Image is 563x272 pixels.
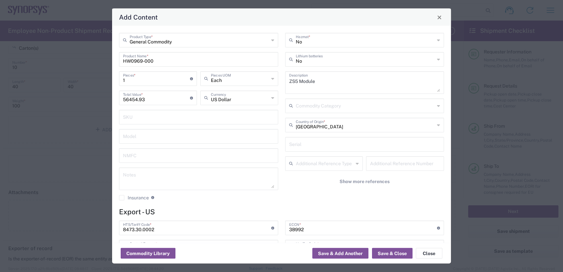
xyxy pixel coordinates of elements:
[372,248,412,259] button: Save & Close
[119,208,444,216] h4: Export - US
[340,178,390,185] span: Show more references
[121,248,175,259] button: Commodity Library
[416,248,442,259] button: Close
[119,195,149,200] label: Insurance
[312,248,368,259] button: Save & Add Another
[119,12,158,22] h4: Add Content
[435,13,444,22] button: Close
